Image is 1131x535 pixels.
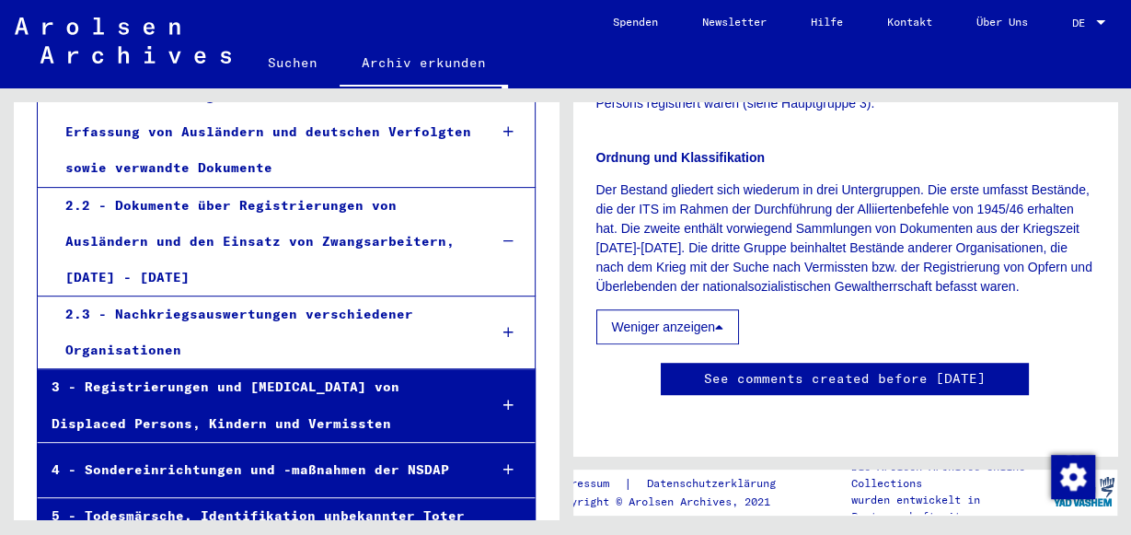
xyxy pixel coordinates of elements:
p: Copyright © Arolsen Archives, 2021 [551,494,798,510]
p: wurden entwickelt in Partnerschaft mit [851,492,1049,525]
img: yv_logo.png [1049,469,1118,515]
a: Archiv erkunden [340,41,508,88]
div: 2.3 - Nachkriegsauswertungen verschiedener Organisationen [52,297,472,368]
span: DE [1072,17,1092,29]
p: Der Bestand gliedert sich wiederum in drei Untergruppen. Die erste umfasst Bestände, die der ITS ... [596,180,1095,297]
div: 3 - Registrierungen und [MEDICAL_DATA] von Displaced Persons, Kindern und Vermissten [38,369,472,441]
a: Impressum [551,474,624,494]
div: | [551,474,798,494]
div: 2.2 - Dokumente über Registrierungen von Ausländern und den Einsatz von Zwangsarbeitern, [DATE] -... [52,188,472,297]
p: Die Arolsen Archives Online-Collections [851,459,1049,492]
div: 4 - Sondereinrichtungen und -maßnahmen der NSDAP [38,452,472,488]
a: Datenschutzerklärung [632,474,798,494]
b: Ordnung und Klassifikation [596,150,766,165]
button: Weniger anzeigen [596,309,740,344]
a: See comments created before [DATE] [704,369,986,389]
img: Arolsen_neg.svg [15,17,231,64]
div: 2.1 - Durchführung der Alliiertenbefehle zur Erfassung von Ausländern und deutschen Verfolgten so... [52,78,472,187]
img: Zustimmung ändern [1051,455,1095,499]
a: Suchen [246,41,340,85]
